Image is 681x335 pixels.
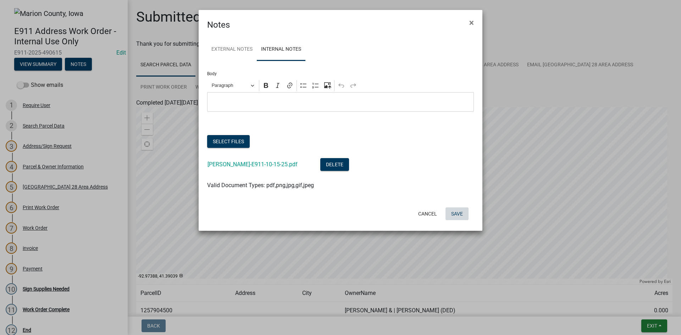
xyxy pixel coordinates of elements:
[207,79,474,92] div: Editor toolbar
[445,207,469,220] button: Save
[207,38,257,61] a: External Notes
[207,72,217,76] label: Body
[320,158,349,171] button: Delete
[207,92,474,112] div: Editor editing area: main. Press Alt+0 for help.
[207,161,298,168] a: [PERSON_NAME]-E911-10-15-25.pdf
[464,13,480,33] button: Close
[469,18,474,28] span: ×
[257,38,305,61] a: Internal Notes
[207,18,230,31] h4: Notes
[320,162,349,168] wm-modal-confirm: Delete Document
[209,80,258,91] button: Paragraph, Heading
[413,207,443,220] button: Cancel
[207,182,314,189] span: Valid Document Types: pdf,png,jpg,gif,jpeg
[207,135,250,148] button: Select files
[212,81,249,90] span: Paragraph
